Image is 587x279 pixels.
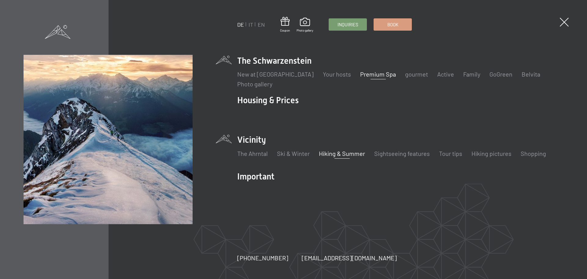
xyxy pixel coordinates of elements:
a: Photo gallery [237,80,272,88]
a: New at [GEOGRAPHIC_DATA] [237,70,314,78]
a: Premium Spa [360,70,396,78]
a: Photo gallery [297,18,313,32]
a: [EMAIL_ADDRESS][DOMAIN_NAME]​​ [302,254,397,262]
a: Tour tips [439,150,462,157]
font: Photo gallery [297,28,313,32]
font: Inquiries [338,22,358,27]
a: Shopping [521,150,546,157]
a: The Ahrntal [237,150,268,157]
a: DE [237,21,244,28]
a: IT [249,21,253,28]
a: Ski & Winter [277,150,310,157]
a: [PHONE_NUMBER] [237,254,288,262]
a: Belvita [522,70,540,78]
a: Your hosts [323,70,351,78]
a: Family [463,70,480,78]
a: Hiking pictures [471,150,511,157]
a: Inquiries [329,19,367,30]
a: GoGreen [489,70,512,78]
font: Book [387,22,398,27]
font: [PHONE_NUMBER] [237,254,288,262]
a: Active [437,70,454,78]
a: Coupon [280,17,290,32]
font: [EMAIL_ADDRESS][DOMAIN_NAME] [302,254,397,262]
a: EN [258,21,265,28]
a: gourmet [405,70,428,78]
a: Hiking & Summer [319,150,365,157]
a: Sightseeing features [374,150,430,157]
font: Coupon [280,28,290,32]
a: Book [374,19,412,30]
